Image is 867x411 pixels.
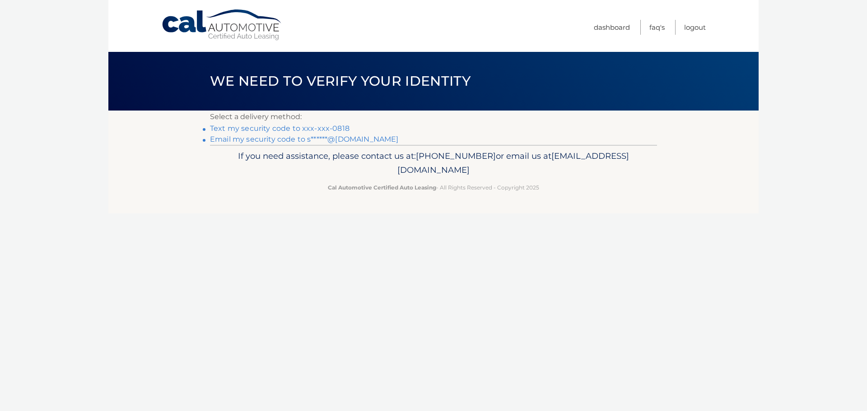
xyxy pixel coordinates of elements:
strong: Cal Automotive Certified Auto Leasing [328,184,436,191]
p: If you need assistance, please contact us at: or email us at [216,149,651,178]
span: We need to verify your identity [210,73,471,89]
p: Select a delivery method: [210,111,657,123]
span: [PHONE_NUMBER] [416,151,496,161]
a: Email my security code to s******@[DOMAIN_NAME] [210,135,399,143]
a: Cal Automotive [161,9,283,41]
p: - All Rights Reserved - Copyright 2025 [216,183,651,192]
a: Text my security code to xxx-xxx-0818 [210,124,350,133]
a: Dashboard [594,20,630,35]
a: FAQ's [649,20,665,35]
a: Logout [684,20,706,35]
